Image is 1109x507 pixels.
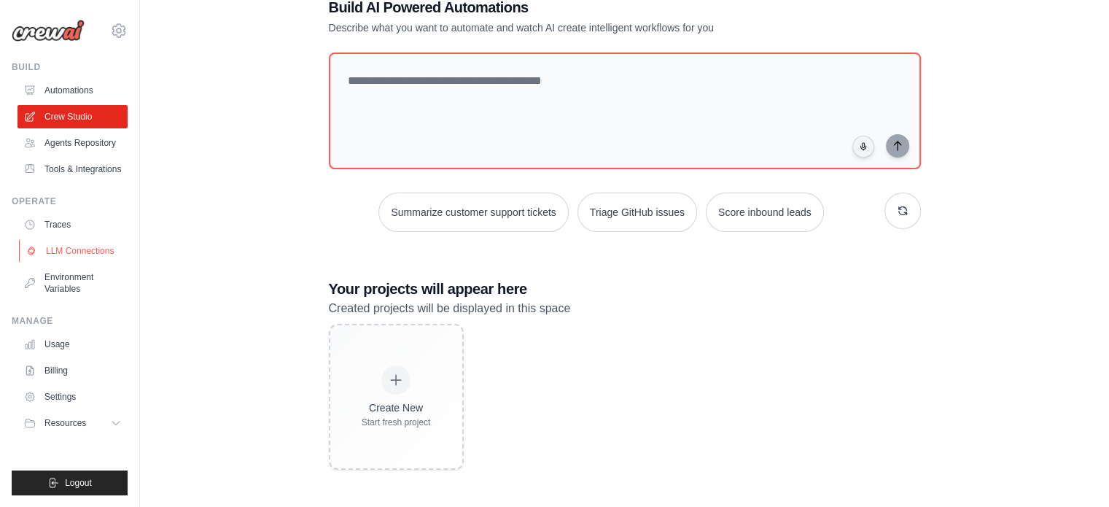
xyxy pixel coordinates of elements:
a: Usage [17,333,128,356]
button: Logout [12,471,128,495]
a: Agents Repository [17,131,128,155]
a: Settings [17,385,128,409]
a: LLM Connections [19,239,129,263]
span: Logout [65,477,92,489]
img: Logo [12,20,85,42]
div: Start fresh project [362,417,431,428]
button: Summarize customer support tickets [378,193,568,232]
a: Crew Studio [17,105,128,128]
button: Resources [17,411,128,435]
div: Manage [12,315,128,327]
a: Billing [17,359,128,382]
button: Get new suggestions [884,193,921,229]
a: Environment Variables [17,266,128,301]
div: Build [12,61,128,73]
p: Describe what you want to automate and watch AI create intelligent workflows for you [329,20,819,35]
a: Automations [17,79,128,102]
div: Operate [12,196,128,207]
button: Click to speak your automation idea [852,136,874,158]
a: Tools & Integrations [17,158,128,181]
button: Score inbound leads [706,193,824,232]
span: Resources [44,417,86,429]
a: Traces [17,213,128,236]
p: Created projects will be displayed in this space [329,299,921,318]
h3: Your projects will appear here [329,279,921,299]
button: Triage GitHub issues [577,193,697,232]
div: Create New [362,400,431,415]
